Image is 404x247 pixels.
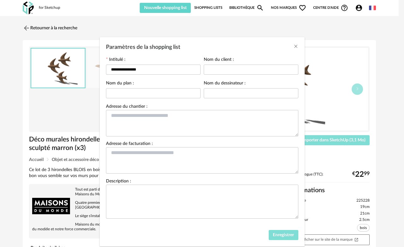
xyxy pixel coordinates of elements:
span: Paramètres de la shopping list [106,44,180,50]
span: Enregistrer [273,233,294,237]
label: Adresse du chantier : [106,104,148,110]
label: Nom du client : [204,57,234,63]
label: Adresse de facturation : [106,141,153,147]
button: Close [293,43,298,50]
label: Nom du plan : [106,81,134,87]
label: Intitulé : [106,57,126,63]
div: Paramètres de la shopping list [100,37,305,246]
button: Enregistrer [269,230,298,240]
label: Nom du dessinateur : [204,81,246,87]
label: Description : [106,179,131,185]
